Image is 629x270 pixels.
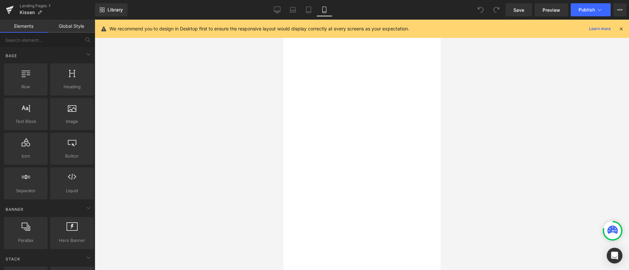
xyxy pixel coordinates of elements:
span: Image [52,118,92,125]
a: Tablet [301,3,316,16]
a: Landing Pages [20,3,95,8]
a: New Library [95,3,127,16]
button: Redo [490,3,503,16]
span: Row [6,83,46,90]
button: Undo [474,3,487,16]
span: Publish [579,7,595,12]
span: Hero Banner [52,237,92,244]
button: More [613,3,626,16]
span: Stack [5,256,21,262]
span: Banner [5,206,24,212]
span: Liquid [52,187,92,194]
span: Save [513,7,524,13]
span: Kissen [20,10,35,15]
span: Heading [52,83,92,90]
span: Separator [6,187,46,194]
a: Mobile [316,3,332,16]
span: Text Block [6,118,46,125]
span: Preview [543,7,560,13]
div: Open Intercom Messenger [607,248,622,263]
span: Button [52,153,92,160]
a: Laptop [285,3,301,16]
span: Base [5,53,18,59]
p: We recommend you to design in Desktop first to ensure the responsive layout would display correct... [109,25,409,32]
a: Desktop [269,3,285,16]
span: Library [107,7,123,13]
button: Publish [571,3,611,16]
a: Global Style [48,20,95,33]
a: Preview [535,3,568,16]
a: Learn more [586,25,613,33]
span: Icon [6,153,46,160]
span: Parallax [6,237,46,244]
